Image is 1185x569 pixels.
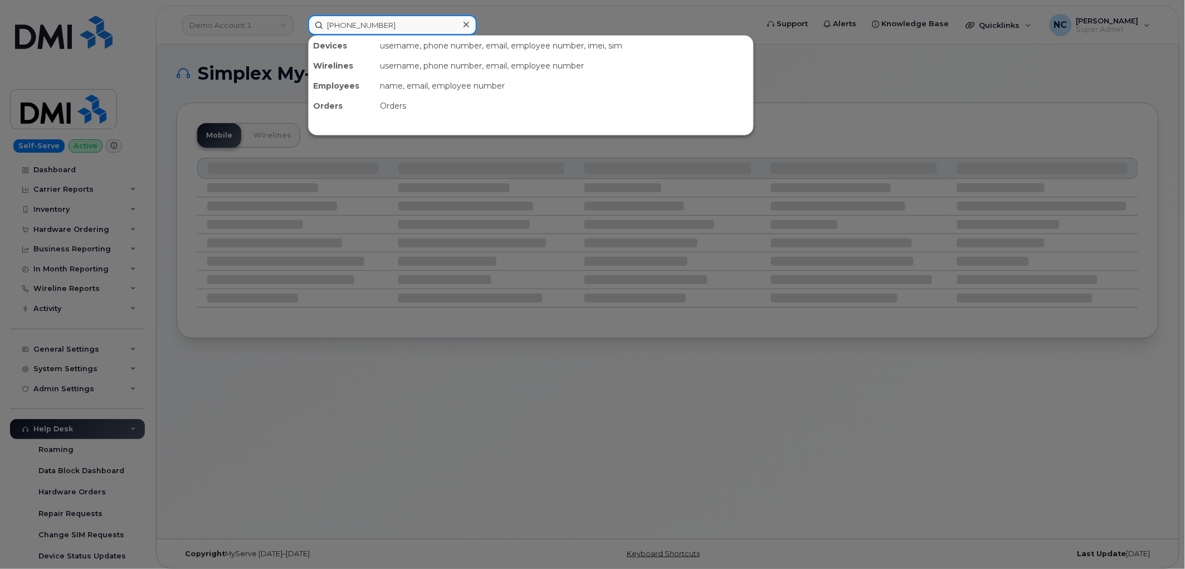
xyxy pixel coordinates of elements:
[376,96,753,116] div: Orders
[376,56,753,76] div: username, phone number, email, employee number
[309,36,376,56] div: Devices
[309,56,376,76] div: Wirelines
[309,96,376,116] div: Orders
[309,76,376,96] div: Employees
[376,36,753,56] div: username, phone number, email, employee number, imei, sim
[376,76,753,96] div: name, email, employee number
